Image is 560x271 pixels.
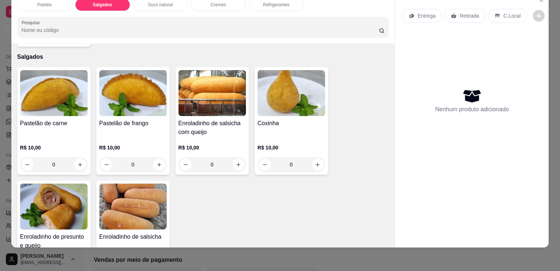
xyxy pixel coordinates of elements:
[178,144,246,151] p: R$ 10,00
[101,159,113,170] button: decrease-product-quantity
[312,159,324,170] button: increase-product-quantity
[99,70,167,116] img: product-image
[211,2,226,8] p: Cremes
[258,119,325,128] h4: Coxinha
[258,144,325,151] p: R$ 10,00
[20,144,88,151] p: R$ 10,00
[154,159,165,170] button: increase-product-quantity
[263,2,290,8] p: Refrigerantes
[99,119,167,128] h4: Pastelão de frango
[74,159,86,170] button: increase-product-quantity
[99,144,167,151] p: R$ 10,00
[20,232,88,250] h4: Enroladinho de presunto e queijo
[435,105,509,114] p: Nenhum produto adicionado
[460,12,479,19] p: Retirada
[148,2,173,8] p: Suco natural
[22,159,33,170] button: decrease-product-quantity
[93,2,112,8] p: Salgados
[178,70,246,116] img: product-image
[20,119,88,128] h4: Pastelão de carne
[180,159,192,170] button: decrease-product-quantity
[533,10,545,22] button: decrease-product-quantity
[20,70,88,116] img: product-image
[233,159,244,170] button: increase-product-quantity
[20,184,88,230] img: product-image
[17,53,389,61] p: Salgados
[259,159,271,170] button: decrease-product-quantity
[37,2,52,8] p: Pastéis
[99,184,167,230] img: product-image
[503,12,520,19] p: C.Local
[178,119,246,137] h4: Enroladinho de salsicha com queijo
[258,70,325,116] img: product-image
[22,19,42,26] label: Pesquisa
[417,12,435,19] p: Entrega
[99,232,167,241] h4: Enroladinho de salsicha
[22,26,379,34] input: Pesquisa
